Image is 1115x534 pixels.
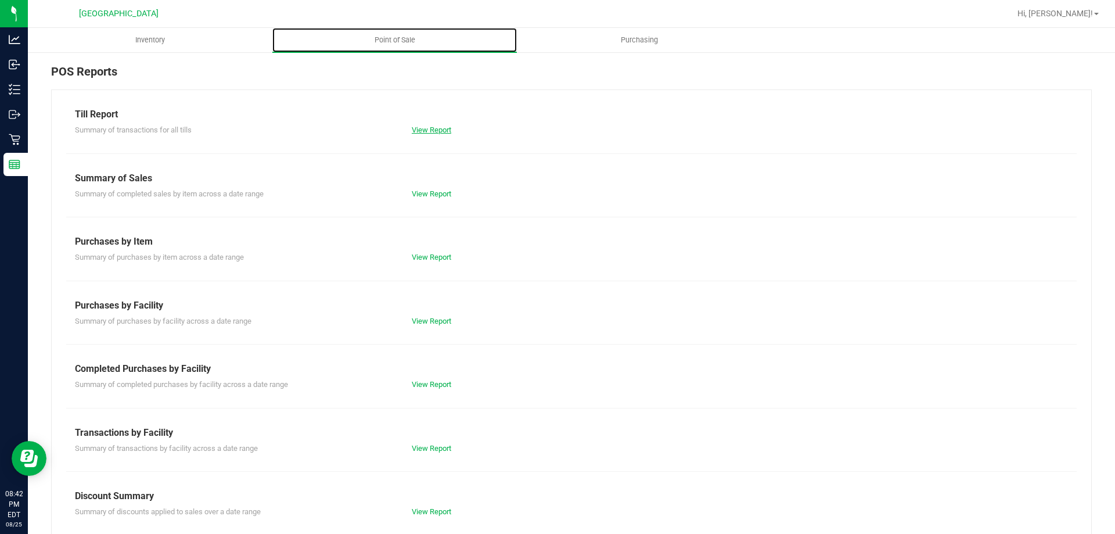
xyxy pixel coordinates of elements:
[120,35,181,45] span: Inventory
[75,380,288,389] span: Summary of completed purchases by facility across a date range
[412,189,451,198] a: View Report
[412,507,451,516] a: View Report
[412,444,451,453] a: View Report
[9,134,20,145] inline-svg: Retail
[9,34,20,45] inline-svg: Analytics
[75,235,1068,249] div: Purchases by Item
[412,253,451,261] a: View Report
[75,317,251,325] span: Summary of purchases by facility across a date range
[9,59,20,70] inline-svg: Inbound
[75,107,1068,121] div: Till Report
[412,380,451,389] a: View Report
[75,507,261,516] span: Summary of discounts applied to sales over a date range
[517,28,761,52] a: Purchasing
[605,35,674,45] span: Purchasing
[51,63,1092,89] div: POS Reports
[75,444,258,453] span: Summary of transactions by facility across a date range
[272,28,517,52] a: Point of Sale
[75,362,1068,376] div: Completed Purchases by Facility
[5,489,23,520] p: 08:42 PM EDT
[28,28,272,52] a: Inventory
[12,441,46,476] iframe: Resource center
[412,126,451,134] a: View Report
[75,126,192,134] span: Summary of transactions for all tills
[5,520,23,529] p: 08/25
[75,489,1068,503] div: Discount Summary
[75,171,1068,185] div: Summary of Sales
[9,84,20,95] inline-svg: Inventory
[9,159,20,170] inline-svg: Reports
[9,109,20,120] inline-svg: Outbound
[75,299,1068,313] div: Purchases by Facility
[75,253,244,261] span: Summary of purchases by item across a date range
[79,9,159,19] span: [GEOGRAPHIC_DATA]
[75,189,264,198] span: Summary of completed sales by item across a date range
[412,317,451,325] a: View Report
[359,35,431,45] span: Point of Sale
[1017,9,1093,18] span: Hi, [PERSON_NAME]!
[75,426,1068,440] div: Transactions by Facility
